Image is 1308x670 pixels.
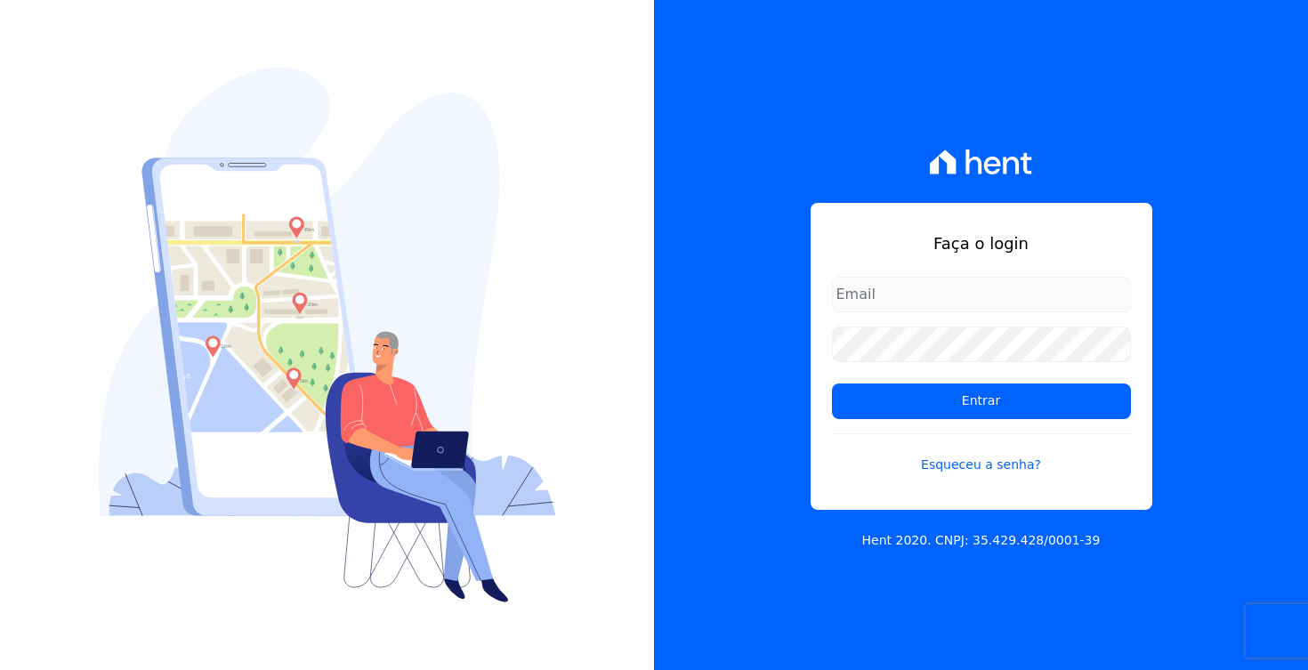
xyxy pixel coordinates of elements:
[862,531,1101,550] p: Hent 2020. CNPJ: 35.429.428/0001-39
[832,383,1131,419] input: Entrar
[99,68,556,602] img: Login
[832,231,1131,255] h1: Faça o login
[832,433,1131,474] a: Esqueceu a senha?
[832,277,1131,312] input: Email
